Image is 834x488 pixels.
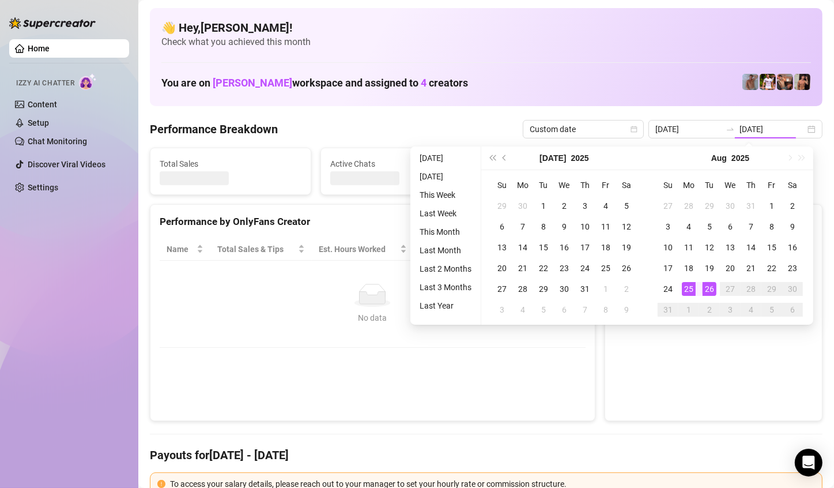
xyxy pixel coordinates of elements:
span: Total Sales [160,157,301,170]
img: Zach [794,74,810,90]
img: Hector [760,74,776,90]
img: Osvaldo [777,74,793,90]
span: Active Chats [330,157,472,170]
span: Sales / Hour [421,243,475,256]
span: Izzy AI Chatter [16,78,74,89]
input: End date [739,123,805,136]
span: calendar [631,126,637,133]
h4: Payouts for [DATE] - [DATE] [150,447,822,463]
a: Setup [28,118,49,127]
span: Check what you achieved this month [161,36,811,48]
img: logo-BBDzfeDw.svg [9,17,96,29]
div: Sales by OnlyFans Creator [614,214,813,230]
h4: 👋 Hey, [PERSON_NAME] ! [161,20,811,36]
div: No data [171,311,574,324]
th: Name [160,238,210,261]
span: Total Sales & Tips [217,243,296,256]
div: Est. Hours Worked [319,243,398,256]
th: Chat Conversion [490,238,585,261]
div: Open Intercom Messenger [795,449,822,476]
a: Content [28,100,57,109]
span: Name [167,243,194,256]
img: AI Chatter [79,73,97,90]
span: Chat Conversion [497,243,569,256]
a: Chat Monitoring [28,137,87,146]
input: Start date [655,123,721,136]
span: exclamation-circle [157,480,165,488]
span: Messages Sent [501,157,643,170]
span: 4 [421,77,427,89]
span: Custom date [530,121,637,138]
span: swap-right [726,125,735,134]
a: Settings [28,183,58,192]
span: [PERSON_NAME] [213,77,292,89]
img: Joey [742,74,758,90]
span: to [726,125,735,134]
div: Performance by OnlyFans Creator [160,214,586,230]
th: Sales / Hour [414,238,491,261]
h1: You are on workspace and assigned to creators [161,77,468,89]
a: Discover Viral Videos [28,160,105,169]
a: Home [28,44,50,53]
h4: Performance Breakdown [150,121,278,137]
th: Total Sales & Tips [210,238,312,261]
